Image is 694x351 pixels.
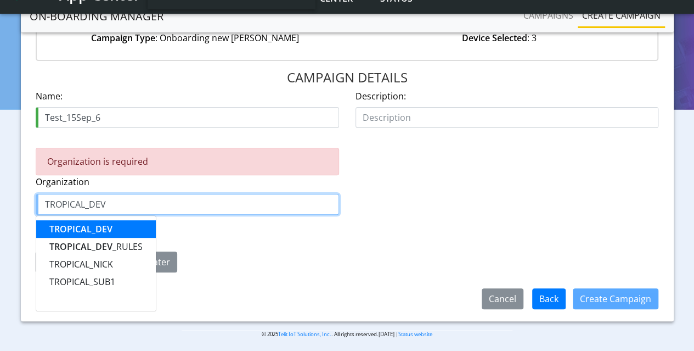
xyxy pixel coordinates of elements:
ngb-highlight: TROPICAL_NICK [49,258,113,270]
input: Organization search [36,194,339,215]
div: : 3 [347,31,651,44]
a: Telit IoT Solutions, Inc. [278,331,331,338]
button: Back [532,288,566,309]
ngb-highlight: TROPICAL_SUB1 [49,276,115,288]
a: Create campaign [578,4,665,26]
a: Campaigns [519,4,578,26]
ngb-highlight: _RULES [49,241,143,253]
h1: CAMPAIGN DETAILS [36,70,659,86]
div: Organization is required [36,148,339,175]
button: Cancel [482,288,523,309]
label: Organization [36,175,339,188]
a: On-Boarding Manager [30,5,163,27]
div: : Onboarding new [PERSON_NAME] [43,31,347,44]
label: Name: [36,90,63,103]
strong: Device Selected [461,32,527,44]
strong: Campaign Type [91,32,155,44]
span: TROPICAL_DEV [49,223,112,235]
input: Name [36,107,339,128]
input: Description [356,107,659,128]
button: Create Campaign [573,288,658,309]
label: Description: [356,90,406,103]
span: TROPICAL_DEV [49,241,112,253]
a: Status website [398,331,432,338]
p: © 2025 . All rights reserved.[DATE] | [182,330,512,338]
